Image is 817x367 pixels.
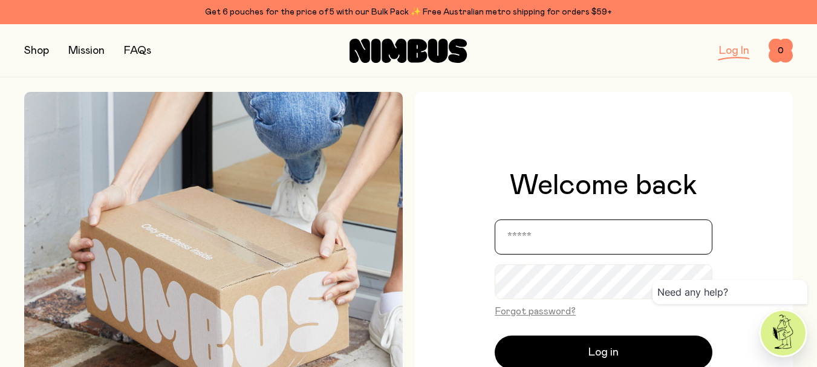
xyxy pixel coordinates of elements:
[761,311,806,356] img: agent
[653,280,807,304] div: Need any help?
[24,5,793,19] div: Get 6 pouches for the price of 5 with our Bulk Pack ✨ Free Australian metro shipping for orders $59+
[510,171,697,200] h1: Welcome back
[495,304,576,319] button: Forgot password?
[68,45,105,56] a: Mission
[588,344,619,361] span: Log in
[769,39,793,63] button: 0
[719,45,749,56] a: Log In
[124,45,151,56] a: FAQs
